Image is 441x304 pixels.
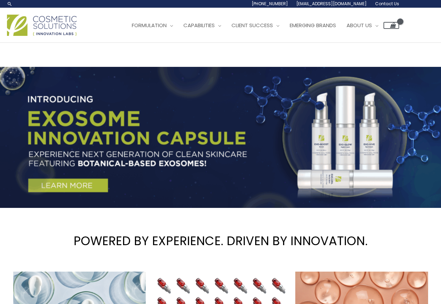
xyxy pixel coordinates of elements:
span: [PHONE_NUMBER] [252,1,288,7]
span: Client Success [231,22,273,29]
img: Cosmetic Solutions Logo [7,15,77,36]
a: Formulation [127,15,178,36]
span: Emerging Brands [290,22,336,29]
a: Emerging Brands [284,15,341,36]
nav: Site Navigation [121,15,399,36]
span: Formulation [132,22,167,29]
a: About Us [341,15,383,36]
a: Capabilities [178,15,226,36]
a: Client Success [226,15,284,36]
a: View Shopping Cart, empty [383,22,399,29]
span: Contact Us [375,1,399,7]
span: About Us [347,22,372,29]
a: Search icon link [7,1,13,7]
span: Capabilities [183,22,215,29]
span: [EMAIL_ADDRESS][DOMAIN_NAME] [296,1,367,7]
